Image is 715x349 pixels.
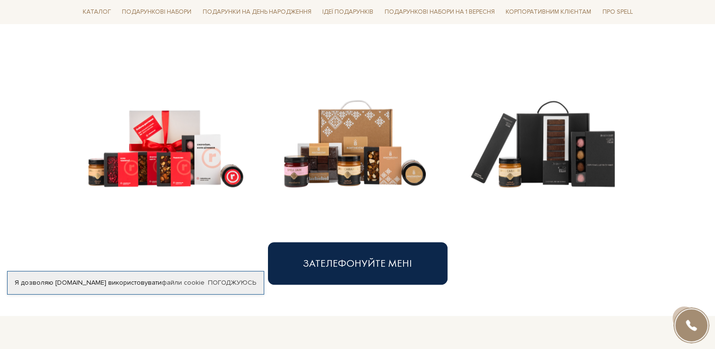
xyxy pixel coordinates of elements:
[381,4,499,20] a: Подарункові набори на 1 Вересня
[118,5,195,19] span: Подарункові набори
[208,279,256,287] a: Погоджуюсь
[502,4,595,20] a: Корпоративним клієнтам
[162,279,205,287] a: файли cookie
[199,5,315,19] span: Подарунки на День народження
[8,279,264,287] div: Я дозволяю [DOMAIN_NAME] використовувати
[319,5,377,19] span: Ідеї подарунків
[79,5,115,19] span: Каталог
[599,5,637,19] span: Про Spell
[268,242,448,285] button: Зателефонуйте мені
